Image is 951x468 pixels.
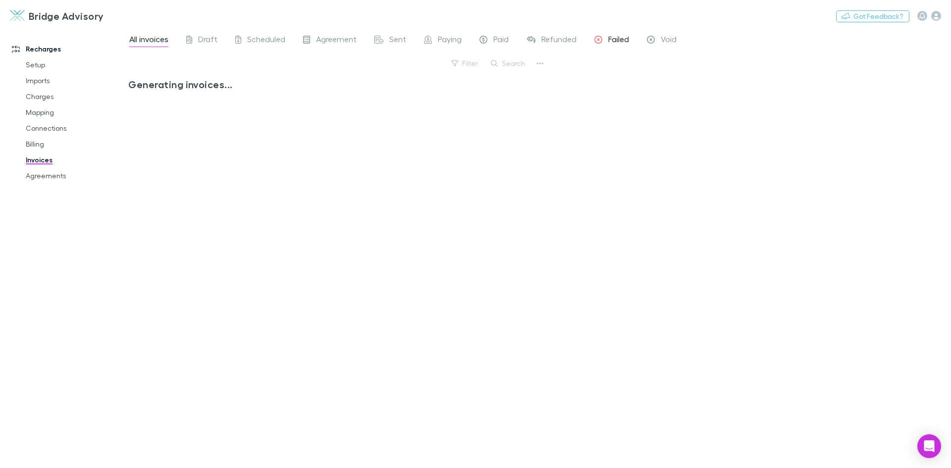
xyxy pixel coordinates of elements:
span: Agreement [316,34,357,47]
a: Billing [16,136,134,152]
span: Refunded [541,34,577,47]
a: Recharges [2,41,134,57]
a: Setup [16,57,134,73]
a: Mapping [16,104,134,120]
span: Paid [493,34,509,47]
span: Void [661,34,677,47]
span: Paying [438,34,462,47]
img: Bridge Advisory's Logo [10,10,25,22]
button: Got Feedback? [836,10,909,22]
button: Filter [446,57,484,69]
a: Connections [16,120,134,136]
span: Failed [608,34,629,47]
span: Sent [389,34,406,47]
div: Open Intercom Messenger [917,434,941,458]
a: Bridge Advisory [4,4,110,28]
span: All invoices [129,34,168,47]
a: Agreements [16,168,134,184]
a: Invoices [16,152,134,168]
a: Imports [16,73,134,89]
a: Charges [16,89,134,104]
button: Search [486,57,531,69]
h3: Generating invoices... [128,78,539,90]
span: Scheduled [247,34,285,47]
span: Draft [198,34,217,47]
h3: Bridge Advisory [29,10,104,22]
